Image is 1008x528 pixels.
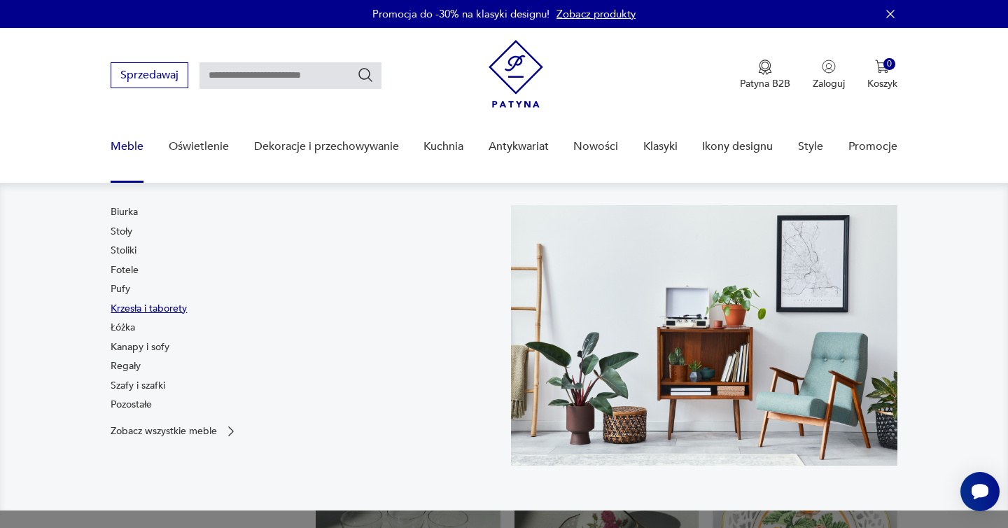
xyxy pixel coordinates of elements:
img: Patyna - sklep z meblami i dekoracjami vintage [489,40,543,108]
a: Sprzedawaj [111,71,188,81]
img: Ikonka użytkownika [822,60,836,74]
a: Ikona medaluPatyna B2B [740,60,790,90]
button: Zaloguj [813,60,845,90]
a: Promocje [848,120,897,174]
a: Fotele [111,263,139,277]
button: Szukaj [357,67,374,83]
a: Klasyki [643,120,678,174]
a: Stoły [111,225,132,239]
a: Dekoracje i przechowywanie [254,120,399,174]
a: Kanapy i sofy [111,340,169,354]
a: Krzesła i taborety [111,302,187,316]
img: Ikona koszyka [875,60,889,74]
p: Zobacz wszystkie meble [111,426,217,436]
a: Stoliki [111,244,136,258]
a: Nowości [573,120,618,174]
a: Pufy [111,282,130,296]
p: Koszyk [867,77,897,90]
img: Ikona medalu [758,60,772,75]
a: Zobacz produkty [556,7,636,21]
iframe: Smartsupp widget button [960,472,1000,511]
p: Patyna B2B [740,77,790,90]
a: Pozostałe [111,398,152,412]
div: 0 [883,58,895,70]
button: 0Koszyk [867,60,897,90]
a: Style [798,120,823,174]
button: Sprzedawaj [111,62,188,88]
img: 969d9116629659dbb0bd4e745da535dc.jpg [511,205,897,466]
a: Ikony designu [702,120,773,174]
a: Biurka [111,205,138,219]
p: Promocja do -30% na klasyki designu! [372,7,549,21]
a: Oświetlenie [169,120,229,174]
a: Szafy i szafki [111,379,165,393]
a: Regały [111,359,141,373]
p: Zaloguj [813,77,845,90]
a: Kuchnia [423,120,463,174]
a: Meble [111,120,143,174]
button: Patyna B2B [740,60,790,90]
a: Zobacz wszystkie meble [111,424,238,438]
a: Łóżka [111,321,135,335]
a: Antykwariat [489,120,549,174]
